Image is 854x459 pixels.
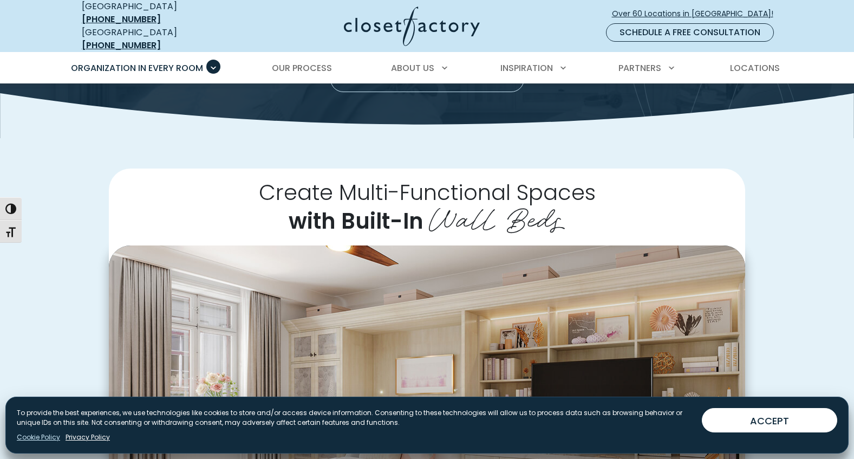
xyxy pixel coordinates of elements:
span: Wall Beds [429,195,565,238]
a: [PHONE_NUMBER] [82,39,161,51]
div: [GEOGRAPHIC_DATA] [82,26,239,52]
span: with Built-In [289,206,423,236]
button: ACCEPT [702,408,837,432]
span: Over 60 Locations in [GEOGRAPHIC_DATA]! [612,8,782,20]
span: Partners [618,62,661,74]
span: Organization in Every Room [71,62,203,74]
span: Locations [730,62,780,74]
p: To provide the best experiences, we use technologies like cookies to store and/or access device i... [17,408,693,428]
img: Closet Factory Logo [344,7,480,46]
span: Create Multi-Functional Spaces [259,177,596,208]
a: Schedule a Free Consultation [606,23,774,42]
a: Privacy Policy [66,432,110,442]
a: Over 60 Locations in [GEOGRAPHIC_DATA]! [611,4,783,23]
span: About Us [391,62,434,74]
span: Our Process [272,62,332,74]
span: Inspiration [500,62,553,74]
a: Cookie Policy [17,432,60,442]
nav: Primary Menu [63,53,791,83]
a: [PHONE_NUMBER] [82,13,161,25]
